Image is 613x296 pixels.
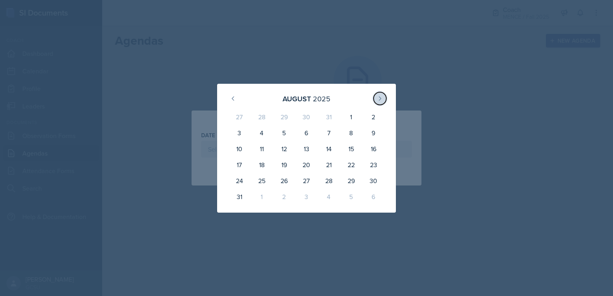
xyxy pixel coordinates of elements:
[251,109,273,125] div: 28
[362,141,385,157] div: 16
[251,157,273,173] div: 18
[340,173,362,189] div: 29
[340,125,362,141] div: 8
[251,141,273,157] div: 11
[273,189,295,205] div: 2
[295,157,318,173] div: 20
[362,157,385,173] div: 23
[251,125,273,141] div: 4
[318,173,340,189] div: 28
[295,189,318,205] div: 3
[318,157,340,173] div: 21
[318,141,340,157] div: 14
[251,173,273,189] div: 25
[228,173,251,189] div: 24
[273,141,295,157] div: 12
[283,93,311,104] div: August
[340,141,362,157] div: 15
[273,125,295,141] div: 5
[318,109,340,125] div: 31
[295,141,318,157] div: 13
[340,157,362,173] div: 22
[362,173,385,189] div: 30
[273,109,295,125] div: 29
[340,109,362,125] div: 1
[273,173,295,189] div: 26
[295,125,318,141] div: 6
[228,189,251,205] div: 31
[228,141,251,157] div: 10
[318,189,340,205] div: 4
[362,109,385,125] div: 2
[340,189,362,205] div: 5
[251,189,273,205] div: 1
[362,189,385,205] div: 6
[295,109,318,125] div: 30
[295,173,318,189] div: 27
[318,125,340,141] div: 7
[362,125,385,141] div: 9
[228,125,251,141] div: 3
[228,109,251,125] div: 27
[273,157,295,173] div: 19
[228,157,251,173] div: 17
[313,93,330,104] div: 2025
